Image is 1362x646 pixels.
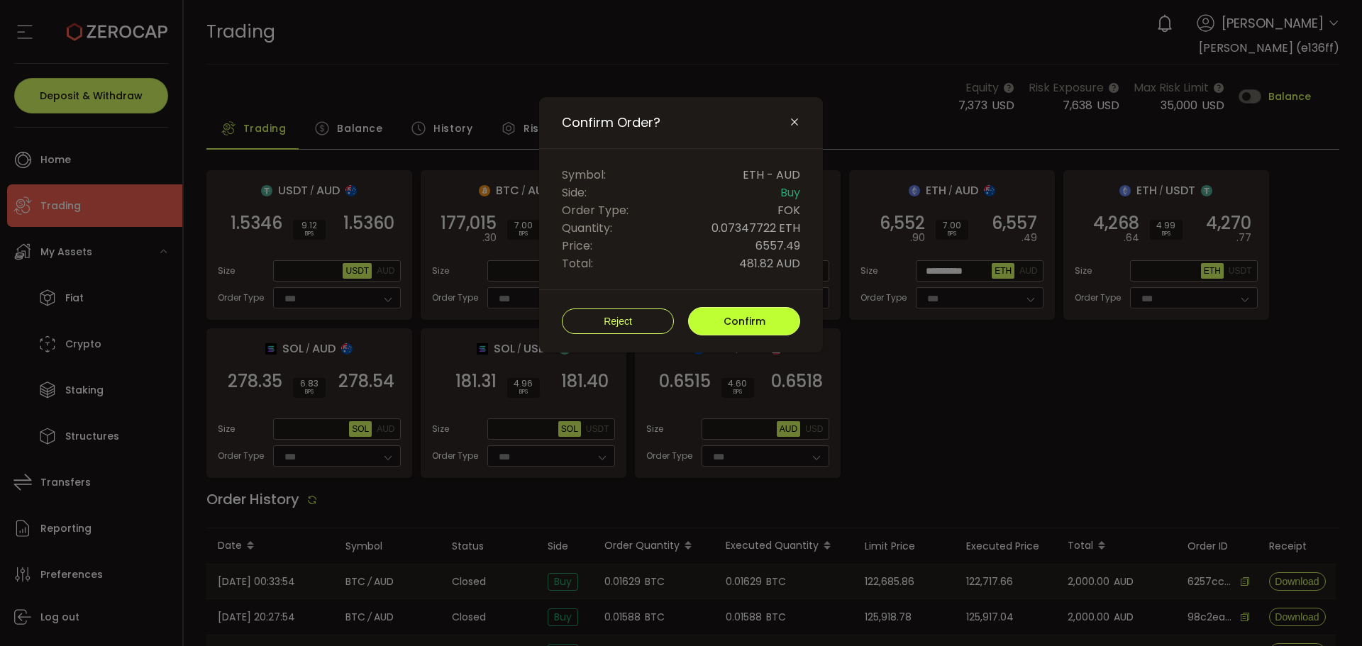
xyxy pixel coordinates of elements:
iframe: Chat Widget [1291,578,1362,646]
div: Confirm Order? [539,97,823,352]
span: FOK [777,201,800,219]
span: Side: [562,184,587,201]
span: Buy [780,184,800,201]
button: Confirm [688,307,800,335]
span: 6557.49 [755,237,800,255]
span: Quantity: [562,219,612,237]
span: Order Type: [562,201,629,219]
span: Total: [562,255,593,272]
span: Reject [604,316,632,327]
span: Symbol: [562,166,606,184]
span: Confirm [724,314,765,328]
span: ETH - AUD [743,166,800,184]
button: Reject [562,308,674,334]
span: Price: [562,237,592,255]
span: 0.07347722 ETH [712,219,800,237]
span: 481.82 AUD [739,255,800,272]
